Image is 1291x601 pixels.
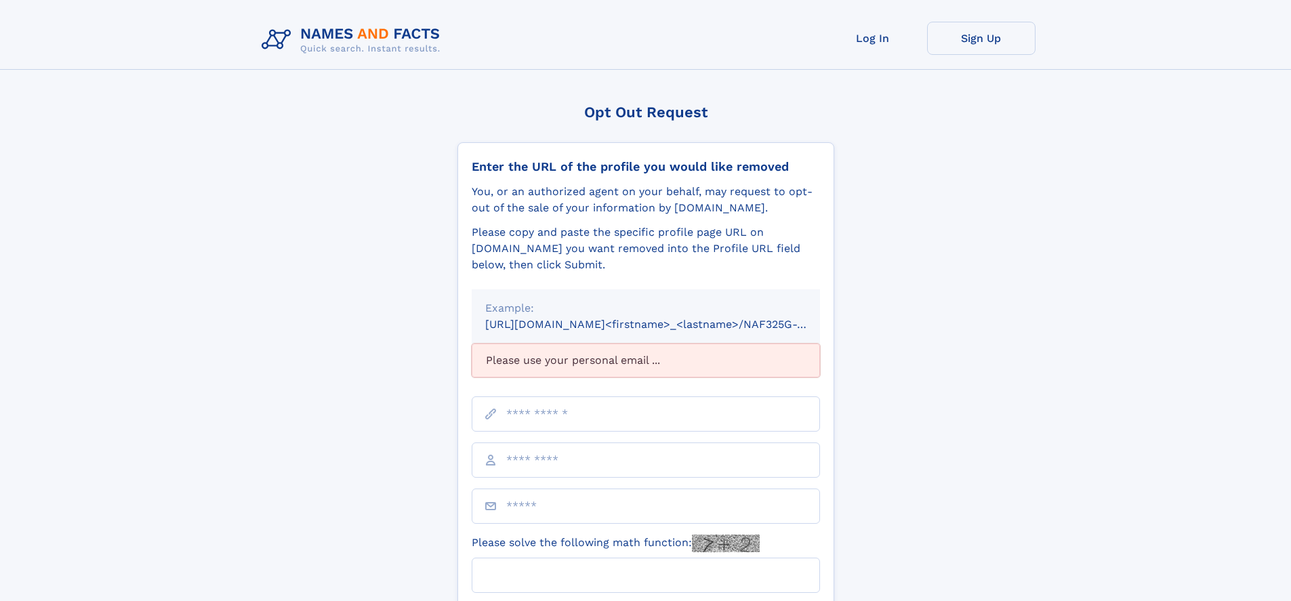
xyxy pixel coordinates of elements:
div: Example: [485,300,806,316]
a: Sign Up [927,22,1036,55]
div: Please copy and paste the specific profile page URL on [DOMAIN_NAME] you want removed into the Pr... [472,224,820,273]
div: Opt Out Request [457,104,834,121]
div: You, or an authorized agent on your behalf, may request to opt-out of the sale of your informatio... [472,184,820,216]
small: [URL][DOMAIN_NAME]<firstname>_<lastname>/NAF325G-xxxxxxxx [485,318,846,331]
img: Logo Names and Facts [256,22,451,58]
label: Please solve the following math function: [472,535,760,552]
div: Please use your personal email ... [472,344,820,377]
a: Log In [819,22,927,55]
div: Enter the URL of the profile you would like removed [472,159,820,174]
